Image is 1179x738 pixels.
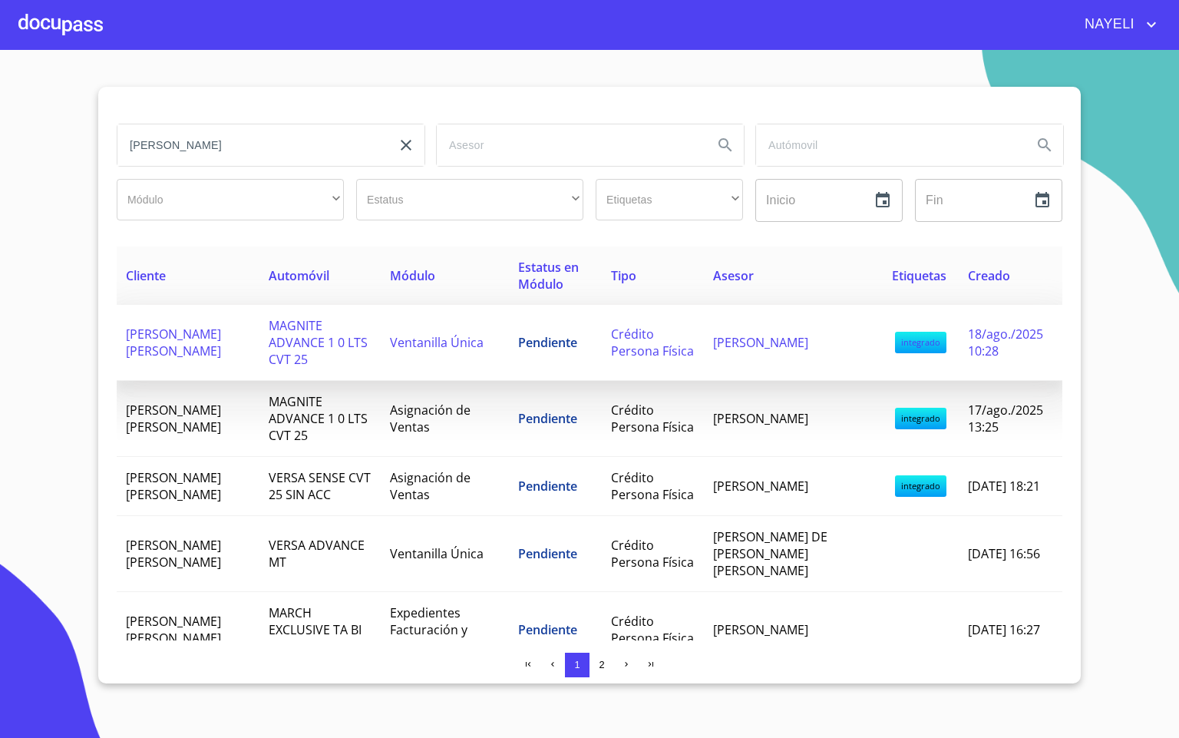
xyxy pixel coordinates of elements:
span: integrado [895,408,946,429]
span: Asignación de Ventas [390,402,471,435]
span: integrado [895,332,946,353]
span: [PERSON_NAME] [PERSON_NAME] [126,469,221,503]
span: 18/ago./2025 10:28 [968,326,1043,359]
span: [PERSON_NAME] DE [PERSON_NAME] [PERSON_NAME] [713,528,827,579]
div: ​ [356,179,583,220]
span: MAGNITE ADVANCE 1 0 LTS CVT 25 [269,393,368,444]
span: Crédito Persona Física [611,469,694,503]
span: MAGNITE ADVANCE 1 0 LTS CVT 25 [269,317,368,368]
span: [PERSON_NAME] [713,478,808,495]
span: Crédito Persona Física [611,402,694,435]
span: 17/ago./2025 13:25 [968,402,1043,435]
span: Pendiente [518,410,577,427]
input: search [756,124,1020,166]
span: 1 [574,659,580,670]
span: Etiquetas [892,267,946,284]
span: [PERSON_NAME] [713,410,808,427]
span: [PERSON_NAME] [PERSON_NAME] [126,537,221,571]
span: VERSA SENSE CVT 25 SIN ACC [269,469,371,503]
span: Asesor [713,267,754,284]
span: Módulo [390,267,435,284]
span: [PERSON_NAME] [713,621,808,638]
input: search [437,124,701,166]
button: 2 [589,653,614,677]
input: search [117,124,381,166]
span: Pendiente [518,621,577,638]
button: clear input [388,127,424,164]
span: Automóvil [269,267,329,284]
span: Ventanilla Única [390,334,484,351]
span: Ventanilla Única [390,545,484,562]
span: Pendiente [518,478,577,495]
span: [DATE] 18:21 [968,478,1040,495]
span: [PERSON_NAME] [PERSON_NAME] [126,402,221,435]
span: Creado [968,267,1010,284]
span: [PERSON_NAME] [PERSON_NAME] [126,613,221,647]
span: Pendiente [518,334,577,351]
span: NAYELI [1073,12,1142,37]
span: [PERSON_NAME] [PERSON_NAME] [126,326,221,359]
span: Crédito Persona Física [611,613,694,647]
button: Search [1026,127,1063,164]
span: Pendiente [518,545,577,562]
span: integrado [895,475,946,497]
span: [DATE] 16:56 [968,545,1040,562]
span: Asignación de Ventas [390,469,471,503]
span: [PERSON_NAME] [713,334,808,351]
div: ​ [596,179,743,220]
span: Crédito Persona Física [611,537,694,571]
span: Expedientes Facturación y Entrega [390,604,467,655]
span: VERSA ADVANCE MT [269,537,365,571]
span: Crédito Persona Física [611,326,694,359]
span: Tipo [611,267,636,284]
button: 1 [565,653,589,677]
span: 2 [599,659,604,670]
span: [DATE] 16:27 [968,621,1040,638]
div: ​ [117,179,344,220]
button: Search [707,127,744,164]
span: MARCH EXCLUSIVE TA BI TONO [269,604,362,655]
span: Cliente [126,267,166,284]
button: account of current user [1073,12,1161,37]
span: Estatus en Módulo [518,259,579,293]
